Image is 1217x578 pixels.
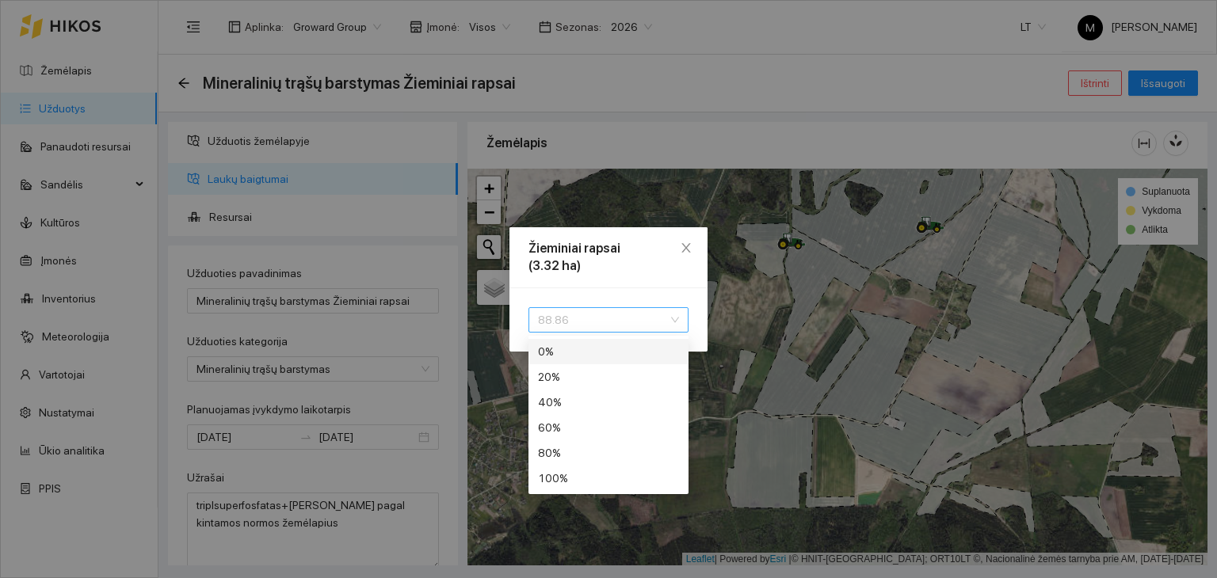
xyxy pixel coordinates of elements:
div: (3.32 ha) [528,257,689,275]
div: Žieminiai rapsai [528,240,689,257]
button: Close [665,227,708,270]
div: 80 % [538,444,679,462]
span: 88.86 [538,308,679,332]
div: 20 % [538,368,679,386]
div: 60 % [538,419,679,436]
div: 100 % [538,470,679,487]
div: 0 % [538,343,679,360]
span: close [680,241,692,254]
div: 40 % [538,394,679,411]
